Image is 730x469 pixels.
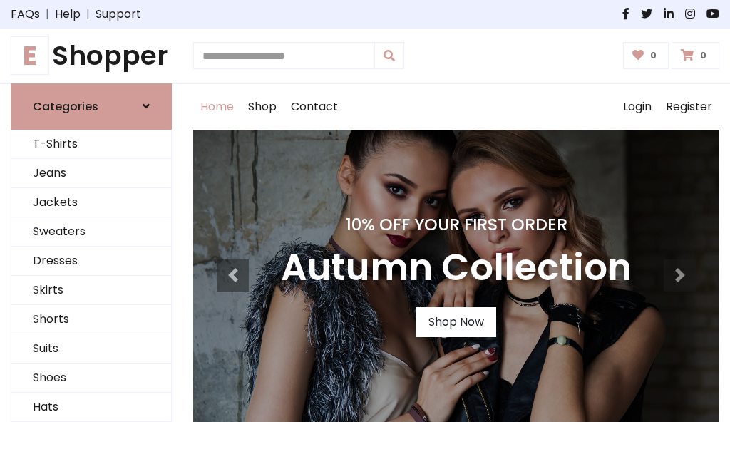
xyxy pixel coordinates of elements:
a: Suits [11,334,171,364]
a: Contact [284,84,345,130]
a: Skirts [11,276,171,305]
span: E [11,36,49,75]
h4: 10% Off Your First Order [281,215,632,234]
span: | [81,6,96,23]
a: 0 [672,42,719,69]
span: 0 [696,49,710,62]
a: Jackets [11,188,171,217]
h6: Categories [33,100,98,113]
a: FAQs [11,6,40,23]
a: Categories [11,83,172,130]
a: Register [659,84,719,130]
a: Hats [11,393,171,422]
a: Help [55,6,81,23]
span: | [40,6,55,23]
a: Shorts [11,305,171,334]
h3: Autumn Collection [281,246,632,290]
a: Sweaters [11,217,171,247]
a: 0 [623,42,669,69]
span: 0 [647,49,660,62]
a: Shop Now [416,307,496,337]
a: EShopper [11,40,172,72]
a: Shop [241,84,284,130]
a: T-Shirts [11,130,171,159]
a: Shoes [11,364,171,393]
a: Login [616,84,659,130]
a: Jeans [11,159,171,188]
h1: Shopper [11,40,172,72]
a: Dresses [11,247,171,276]
a: Support [96,6,141,23]
a: Home [193,84,241,130]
